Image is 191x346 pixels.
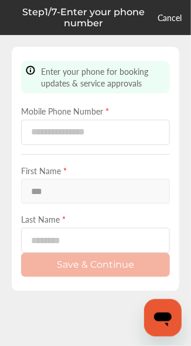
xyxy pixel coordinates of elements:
p: Step 1 / 7 - Enter your phone number [9,6,158,29]
label: First Name [21,165,170,177]
iframe: Button to launch messaging window [144,299,182,337]
label: Last Name [21,213,170,225]
a: Cancel [158,12,182,23]
label: Mobile Phone Number [21,105,170,117]
img: info-Icon.6181e609.svg [26,65,35,75]
div: Enter your phone for booking updates & service approvals [21,61,170,94]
